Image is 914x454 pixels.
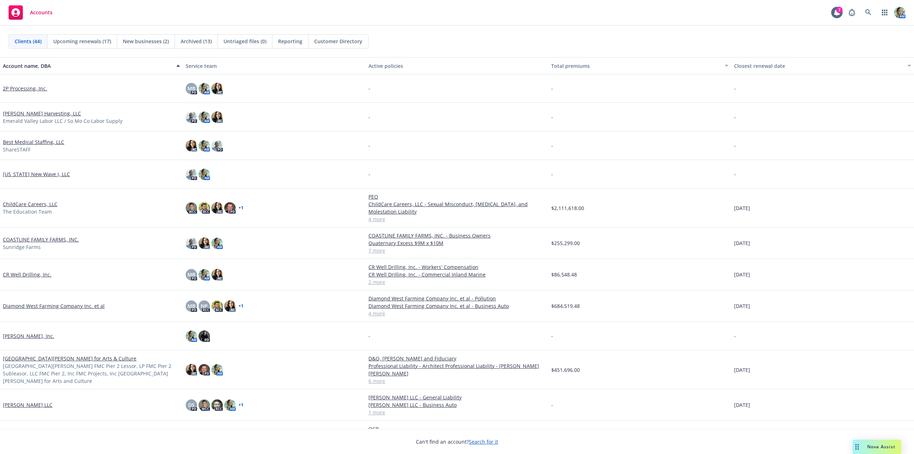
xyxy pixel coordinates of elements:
img: photo [199,169,210,180]
a: PEO [368,193,546,200]
a: Accounts [6,3,55,23]
img: photo [199,330,210,342]
a: Search [861,5,875,20]
a: + 1 [238,206,243,210]
span: Clients (44) [15,38,41,45]
img: photo [211,399,223,411]
div: Account name, DBA [3,62,172,70]
img: photo [199,83,210,94]
a: Report a Bug [845,5,859,20]
span: - [551,332,553,340]
img: photo [894,7,905,18]
img: photo [211,202,223,214]
img: photo [211,111,223,123]
a: 2 more [368,278,546,286]
span: Upcoming renewals (17) [53,38,111,45]
span: - [551,401,553,409]
button: Total premiums [548,57,731,74]
a: [GEOGRAPHIC_DATA][PERSON_NAME] for Arts & Culture [3,355,136,362]
span: $451,696.00 [551,366,580,374]
img: photo [211,364,223,375]
div: Drag to move [853,440,862,454]
a: COASTLINE FAMILY FARMS, INC. [3,236,79,243]
span: MB [187,271,195,278]
a: Diamond West Farming Company Inc. et al - Business Auto [368,302,546,310]
a: 6 more [368,377,546,385]
a: 7 more [368,247,546,254]
img: photo [211,83,223,94]
a: Switch app [878,5,892,20]
span: - [734,113,736,121]
a: + 1 [238,403,243,407]
span: The Education Team [3,208,52,215]
img: photo [186,238,197,249]
span: - [368,170,370,178]
a: Professional Liability - Architect Professional Liability - [PERSON_NAME] [PERSON_NAME] [368,362,546,377]
img: photo [186,111,197,123]
span: MB [187,302,195,310]
a: 4 more [368,310,546,317]
span: [DATE] [734,239,750,247]
img: photo [211,269,223,280]
span: Untriaged files (0) [224,38,266,45]
img: photo [186,364,197,375]
span: Customer Directory [314,38,362,45]
span: DS [188,401,195,409]
span: [DATE] [734,271,750,278]
a: OCP [368,425,546,433]
button: Closest renewal date [731,57,914,74]
span: [DATE] [734,366,750,374]
span: [DATE] [734,204,750,212]
span: - [368,332,370,340]
span: Reporting [278,38,302,45]
img: photo [199,269,210,280]
span: [DATE] [734,302,750,310]
span: MB [187,85,195,92]
a: [PERSON_NAME] LLC [3,401,52,409]
img: photo [199,202,210,214]
span: [DATE] [734,401,750,409]
span: ShareSTAFF [3,146,31,153]
img: photo [224,300,236,312]
a: ChildCare Careers, LLC [3,200,57,208]
img: photo [186,202,197,214]
span: - [551,142,553,149]
span: - [368,142,370,149]
span: $86,548.48 [551,271,577,278]
button: Active policies [366,57,548,74]
span: $255,299.00 [551,239,580,247]
a: + 1 [238,304,243,308]
span: NP [201,302,208,310]
a: [PERSON_NAME], Inc. [3,332,54,340]
img: photo [186,140,197,151]
span: Archived (13) [181,38,212,45]
span: Can't find an account? [416,438,498,445]
span: - [734,85,736,92]
img: photo [211,238,223,249]
span: Sunridge Farms [3,243,41,251]
img: photo [211,300,223,312]
span: - [551,113,553,121]
a: CR Well Drilling, Inc. - Workers' Compensation [368,263,546,271]
a: Search for it [469,438,498,445]
span: - [368,113,370,121]
span: Emerald Valley Labor LLC / So Mo Co Labor Supply [3,117,122,125]
div: Service team [186,62,363,70]
div: 7 [836,7,843,13]
a: 4 more [368,215,546,223]
span: Accounts [30,10,52,15]
span: - [734,142,736,149]
a: 2P Processing, Inc. [3,85,47,92]
span: - [368,85,370,92]
span: Nova Assist [867,444,895,450]
span: [GEOGRAPHIC_DATA][PERSON_NAME] FMC Pier 2 Lessor, LP FMC Pier 2 Subleasor, LLC FMC Pier 2, Inc FM... [3,362,180,385]
img: photo [186,169,197,180]
a: CR Well Drilling, Inc. [3,271,51,278]
img: photo [224,399,236,411]
a: [PERSON_NAME] LLC - Business Auto [368,401,546,409]
a: [PERSON_NAME] LLC - General Liability [368,394,546,401]
button: Service team [183,57,366,74]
